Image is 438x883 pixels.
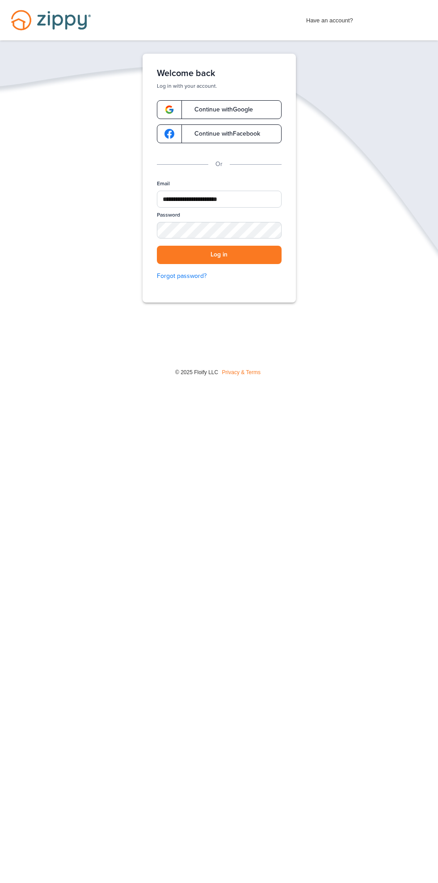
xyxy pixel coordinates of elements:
[175,369,218,375] span: © 2025 Floify LLC
[157,68,282,79] h1: Welcome back
[164,105,174,115] img: google-logo
[157,124,282,143] a: google-logoContinue withFacebook
[157,82,282,90] p: Log in with your account.
[157,271,282,281] a: Forgot password?
[222,369,261,375] a: Privacy & Terms
[306,11,353,26] span: Have an account?
[157,246,282,264] button: Log in
[215,159,223,169] p: Or
[185,107,253,113] span: Continue with Google
[164,129,174,139] img: google-logo
[157,180,170,188] label: Email
[157,191,282,208] input: Email
[157,211,180,219] label: Password
[157,222,282,239] input: Password
[157,100,282,119] a: google-logoContinue withGoogle
[185,131,260,137] span: Continue with Facebook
